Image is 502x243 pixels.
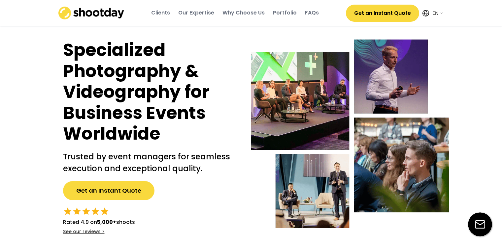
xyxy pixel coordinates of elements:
div: FAQs [305,9,319,16]
button: Get an Instant Quote [63,181,154,200]
button: star [63,207,72,216]
img: Icon%20feather-globe%20%281%29.svg [422,10,429,16]
img: shootday_logo.png [58,7,124,19]
img: Event-hero-intl%402x.webp [251,40,449,228]
button: Get an Instant Quote [346,5,419,22]
div: See our reviews > [63,229,105,235]
img: email-icon%20%281%29.svg [468,212,492,236]
div: Why Choose Us [222,9,265,16]
button: star [100,207,109,216]
div: Clients [151,9,170,16]
h2: Trusted by event managers for seamless execution and exceptional quality. [63,151,238,175]
h1: Specialized Photography & Videography for Business Events Worldwide [63,40,238,144]
button: star [82,207,91,216]
div: Portfolio [273,9,297,16]
button: star [72,207,82,216]
div: Rated 4.9 on shoots [63,218,135,226]
strong: 5,000+ [97,218,116,226]
div: Our Expertise [178,9,214,16]
button: star [91,207,100,216]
